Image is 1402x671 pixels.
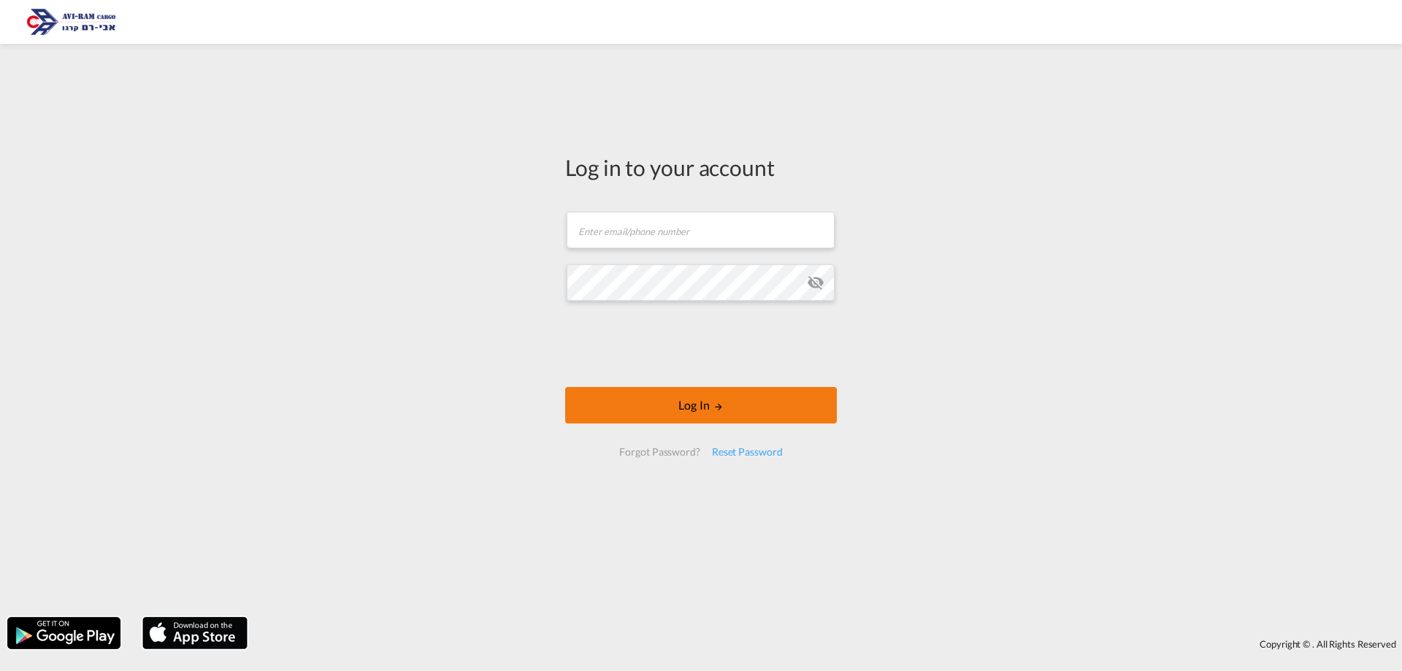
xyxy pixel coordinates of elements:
[141,616,249,651] img: apple.png
[255,632,1402,656] div: Copyright © . All Rights Reserved
[613,439,705,465] div: Forgot Password?
[565,387,837,423] button: LOGIN
[807,274,824,291] md-icon: icon-eye-off
[6,616,122,651] img: google.png
[590,315,812,372] iframe: reCAPTCHA
[565,152,837,183] div: Log in to your account
[706,439,789,465] div: Reset Password
[22,6,120,39] img: 166978e0a5f911edb4280f3c7a976193.png
[567,212,835,248] input: Enter email/phone number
